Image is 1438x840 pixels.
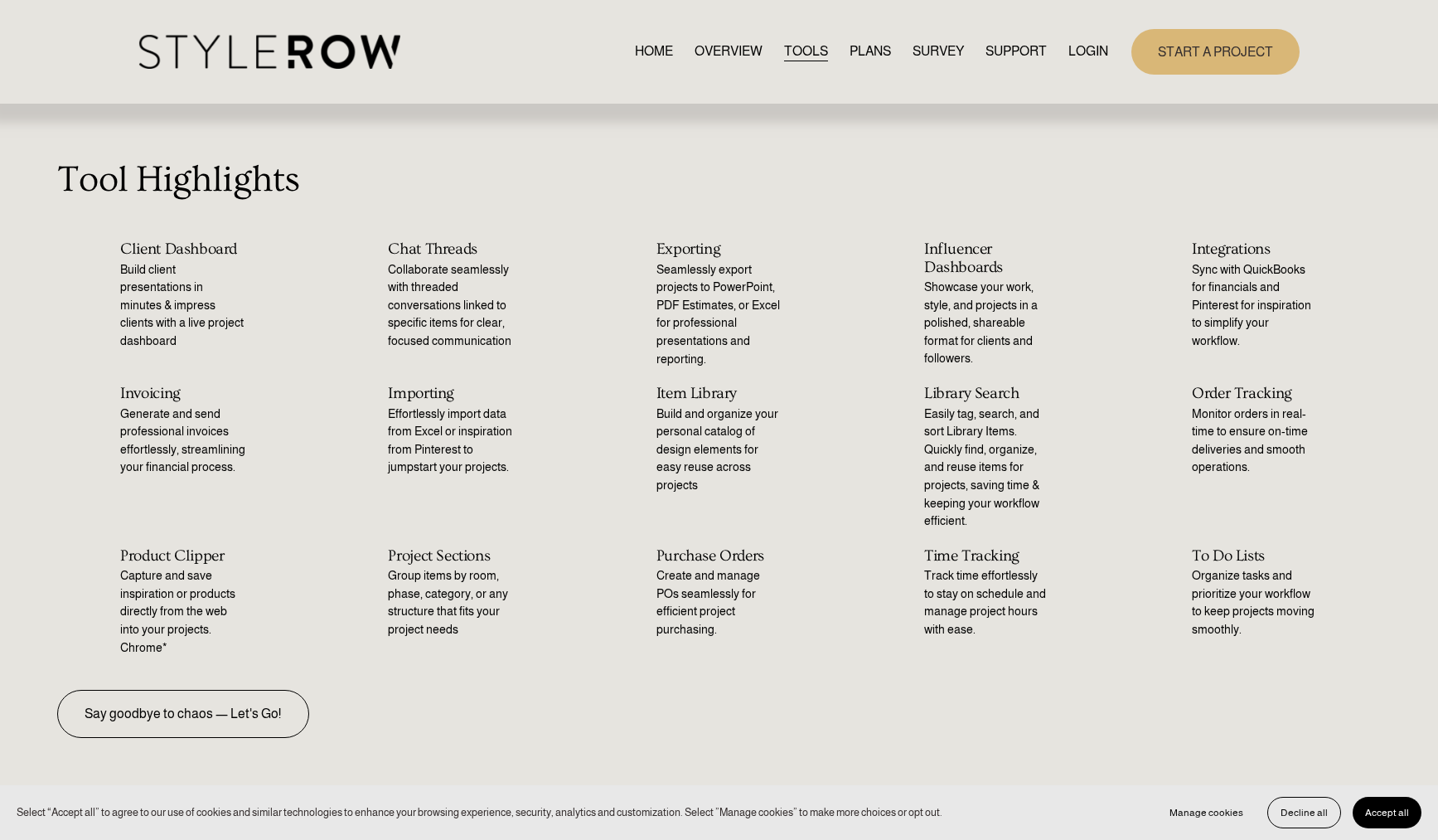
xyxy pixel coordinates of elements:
[388,261,514,351] p: Collaborate seamlessly with threaded conversations linked to specific items for clear, focused co...
[1267,797,1341,828] button: Decline all
[388,567,514,638] p: Group items by room, phase, category, or any structure that fits your project needs
[57,690,308,737] a: Say goodbye to chaos — Let's Go!
[656,261,782,369] p: Seamlessly export projects to PowerPoint, PDF Estimates, or Excel for professional presentations ...
[1192,547,1318,565] h2: To Do Lists
[656,405,782,495] p: Build and organize your personal catalog of design elements for easy reuse across projects
[388,385,514,402] h2: Importing
[656,547,782,565] h2: Purchase Orders
[924,240,1050,276] h2: Influencer Dashboards
[1192,567,1318,638] p: Organize tasks and prioritize your workflow to keep projects moving smoothly.
[784,41,828,63] a: TOOLS
[985,41,1047,61] span: SUPPORT
[850,41,891,63] a: PLANS
[924,547,1050,565] h2: Time Tracking
[1192,385,1318,402] h2: Order Tracking
[656,567,782,638] p: Create and manage POs seamlessly for efficient project purchasing.
[695,41,763,63] a: OVERVIEW
[17,804,942,820] p: Select “Accept all” to agree to our use of cookies and similar technologies to enhance your brows...
[120,567,246,657] p: Capture and save inspiration or products directly from the web into your projects. Chrome*
[57,152,1380,207] p: Tool Highlights
[635,41,673,63] a: HOME
[924,385,1050,402] h2: Library Search
[1365,807,1409,818] span: Accept all
[656,240,782,258] h2: Exporting
[924,279,1050,368] p: Showcase your work, style, and projects in a polished, shareable format for clients and followers.
[1068,41,1108,63] a: LOGIN
[139,35,400,69] img: StyleRow
[924,567,1050,638] p: Track time effortlessly to stay on schedule and manage project hours with ease.
[120,261,246,351] p: Build client presentations in minutes & impress clients with a live project dashboard
[1192,240,1318,258] h2: Integrations
[656,385,782,402] h2: Item Library
[120,240,246,258] h2: Client Dashboard
[985,41,1047,63] a: folder dropdown
[924,405,1050,531] p: Easily tag, search, and sort Library Items. Quickly find, organize, and reuse items for projects,...
[1192,405,1318,477] p: Monitor orders in real-time to ensure on-time deliveries and smooth operations.
[1169,807,1243,818] span: Manage cookies
[120,547,246,565] h2: Product Clipper
[1192,261,1318,351] p: Sync with QuickBooks for financials and Pinterest for inspiration to simplify your workflow.
[913,41,964,63] a: SURVEY
[1281,807,1328,818] span: Decline all
[388,547,514,565] h2: Project Sections
[120,405,246,477] p: Generate and send professional invoices effortlessly, streamlining your financial process.
[1353,797,1421,828] button: Accept all
[388,405,514,477] p: Effortlessly import data from Excel or inspiration from Pinterest to jumpstart your projects.
[388,240,514,258] h2: Chat Threads
[1131,29,1300,75] a: START A PROJECT
[120,385,246,402] h2: Invoicing
[1157,797,1256,828] button: Manage cookies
